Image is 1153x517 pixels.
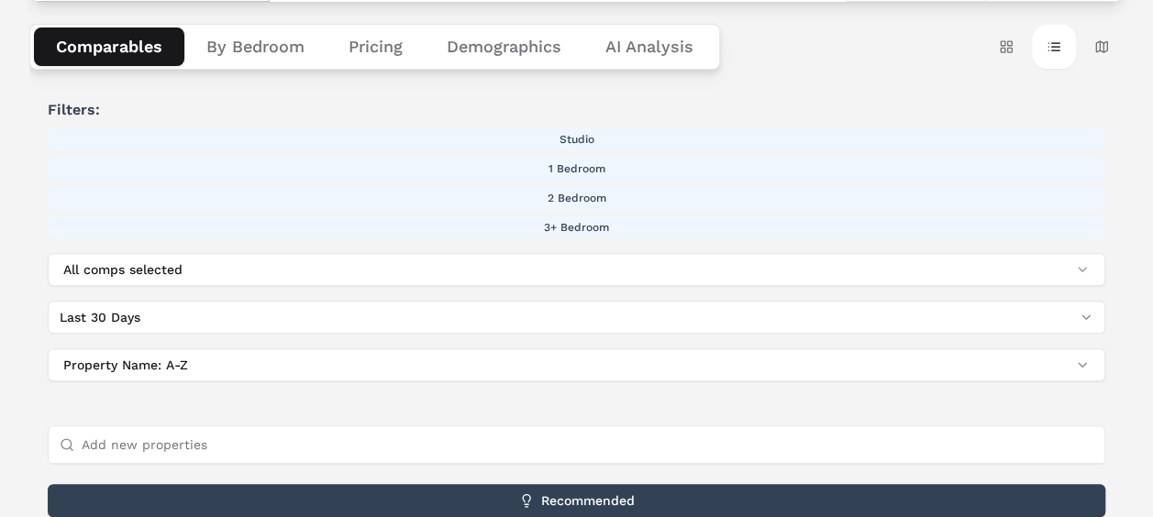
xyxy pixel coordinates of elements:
[327,27,425,66] button: Pricing
[34,27,184,66] button: Comparables
[48,253,1105,286] button: All comps selected
[48,128,1105,150] button: Studio
[48,99,1105,121] span: Filters:
[184,27,327,66] button: By Bedroom
[82,426,1093,463] input: Add new properties
[48,348,1105,381] button: Property Name: A-Z
[48,484,1105,517] button: Recommended
[48,158,1105,180] button: 1 Bedroom
[583,27,715,66] button: AI Analysis
[425,27,583,66] button: Demographics
[48,216,1105,238] button: 3+ Bedroom
[48,187,1105,209] button: 2 Bedroom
